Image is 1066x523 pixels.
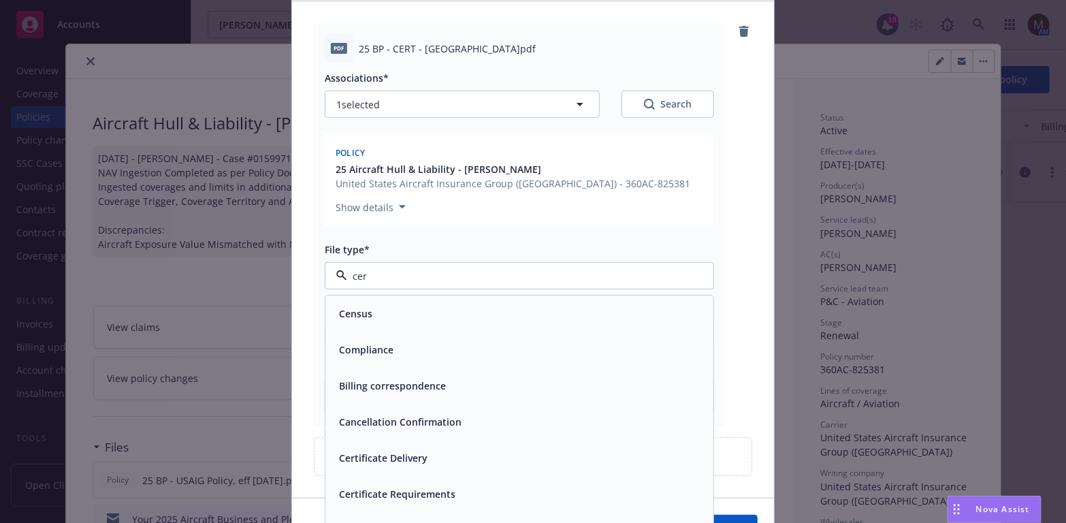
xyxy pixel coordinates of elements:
[314,437,752,476] div: Upload new files
[948,496,965,522] div: Drag to move
[339,451,427,466] button: Certificate Delivery
[948,496,1041,523] button: Nova Assist
[976,503,1030,515] span: Nova Assist
[339,488,455,502] button: Certificate Requirements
